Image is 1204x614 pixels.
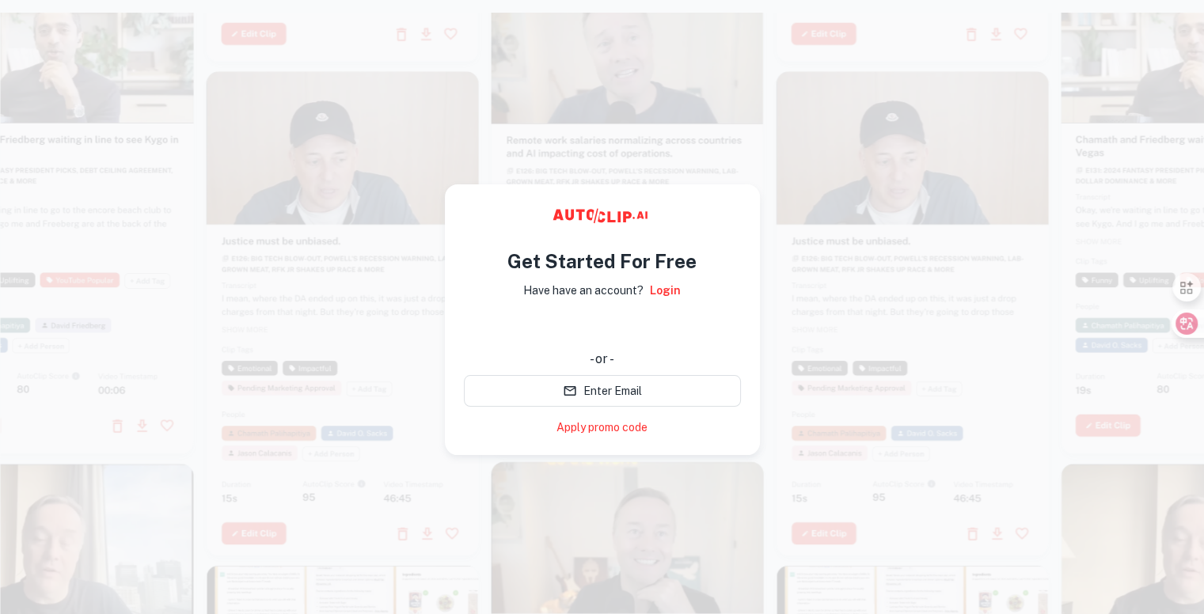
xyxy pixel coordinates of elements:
[456,310,749,345] iframe: To enrich screen reader interactions, please activate Accessibility in Grammarly extension settings
[507,247,697,275] h4: Get Started For Free
[556,419,648,436] a: Apply promo code
[464,375,741,407] button: Enter Email
[464,350,741,369] div: - or -
[523,282,644,299] p: Have have an account?
[650,282,681,299] a: Login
